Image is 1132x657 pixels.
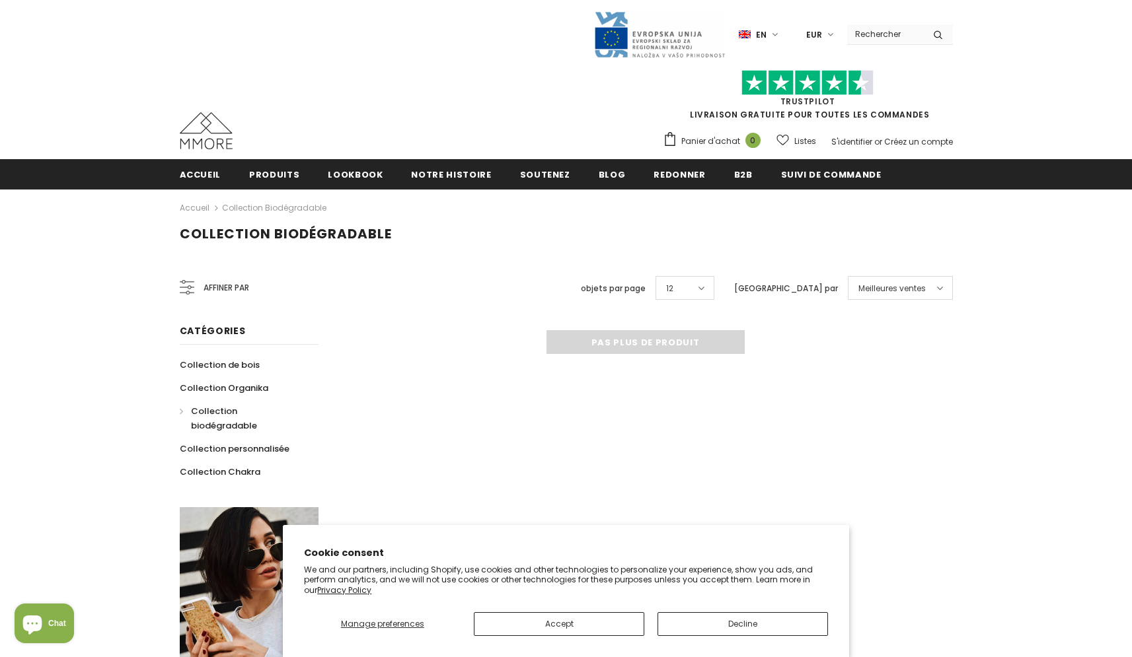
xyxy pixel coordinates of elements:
[304,612,461,636] button: Manage preferences
[411,159,491,189] a: Notre histoire
[831,136,872,147] a: S'identifier
[180,225,392,243] span: Collection biodégradable
[756,28,767,42] span: en
[658,612,828,636] button: Decline
[222,202,326,213] a: Collection biodégradable
[663,131,767,151] a: Panier d'achat 0
[328,159,383,189] a: Lookbook
[180,399,304,437] a: Collection biodégradable
[180,353,260,376] a: Collection de bois
[474,612,644,636] button: Accept
[180,437,289,460] a: Collection personnalisée
[776,129,816,153] a: Listes
[581,282,646,295] label: objets par page
[884,136,953,147] a: Créez un compte
[180,382,268,394] span: Collection Organika
[741,70,874,96] img: Faites confiance aux étoiles pilotes
[249,159,299,189] a: Produits
[11,604,78,646] inbox-online-store-chat: Shopify online store chat
[666,282,673,295] span: 12
[681,135,740,148] span: Panier d'achat
[780,96,835,107] a: TrustPilot
[520,168,570,181] span: soutenez
[180,442,289,455] span: Collection personnalisée
[180,466,260,478] span: Collection Chakra
[180,376,268,399] a: Collection Organika
[411,168,491,181] span: Notre histoire
[663,76,953,120] span: LIVRAISON GRATUITE POUR TOUTES LES COMMANDES
[341,618,424,629] span: Manage preferences
[734,282,838,295] label: [GEOGRAPHIC_DATA] par
[593,28,726,40] a: Javni Razpis
[745,133,761,148] span: 0
[191,405,257,432] span: Collection biodégradable
[304,546,828,560] h2: Cookie consent
[739,29,751,40] img: i-lang-1.png
[180,168,221,181] span: Accueil
[654,159,705,189] a: Redonner
[180,324,246,337] span: Catégories
[249,168,299,181] span: Produits
[654,168,705,181] span: Redonner
[599,168,626,181] span: Blog
[180,460,260,483] a: Collection Chakra
[180,359,260,371] span: Collection de bois
[858,282,926,295] span: Meilleures ventes
[847,24,923,44] input: Search Site
[806,28,822,42] span: EUR
[180,200,209,216] a: Accueil
[204,281,249,295] span: Affiner par
[520,159,570,189] a: soutenez
[304,565,828,596] p: We and our partners, including Shopify, use cookies and other technologies to personalize your ex...
[328,168,383,181] span: Lookbook
[781,168,882,181] span: Suivi de commande
[874,136,882,147] span: or
[794,135,816,148] span: Listes
[599,159,626,189] a: Blog
[180,112,233,149] img: Cas MMORE
[734,168,753,181] span: B2B
[180,159,221,189] a: Accueil
[593,11,726,59] img: Javni Razpis
[734,159,753,189] a: B2B
[781,159,882,189] a: Suivi de commande
[317,584,371,596] a: Privacy Policy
